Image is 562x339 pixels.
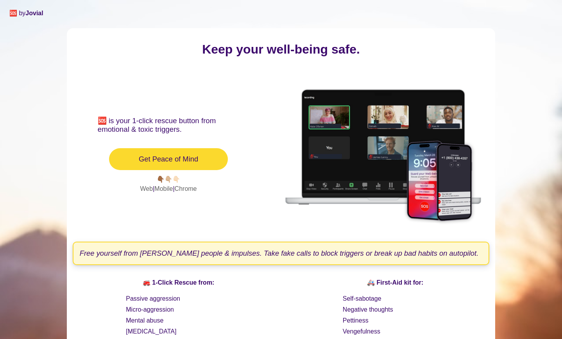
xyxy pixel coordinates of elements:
a: Mobile [154,185,173,192]
li: Pettiness [343,315,448,326]
a: Get Peace of Mind [109,148,228,170]
a: Chrome [175,185,197,192]
li: Vengefulness [343,326,448,337]
strong: 🚒 1-Click Rescue from: [143,279,215,286]
span: | | [98,175,240,194]
li: Self-sabotage [343,293,448,304]
header: 🆘 by [3,3,559,28]
li: Negative thoughts [343,304,448,315]
a: Jovial [25,10,43,16]
li: Mental abuse [126,315,231,326]
li: Micro-aggression [126,304,231,315]
h1: Keep your well-being safe. [73,42,489,57]
li: [MEDICAL_DATA] [126,326,231,337]
h3: 🆘 is your 1-click rescue button from emotional & toxic triggers. [98,117,240,134]
a: Web [140,185,153,192]
strong: 🚑 First-Aid kit for: [367,279,423,286]
p: Free yourself from [PERSON_NAME] people & impulses. Take fake calls to block triggers or break up... [73,242,490,265]
li: Passive aggression [126,293,231,304]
